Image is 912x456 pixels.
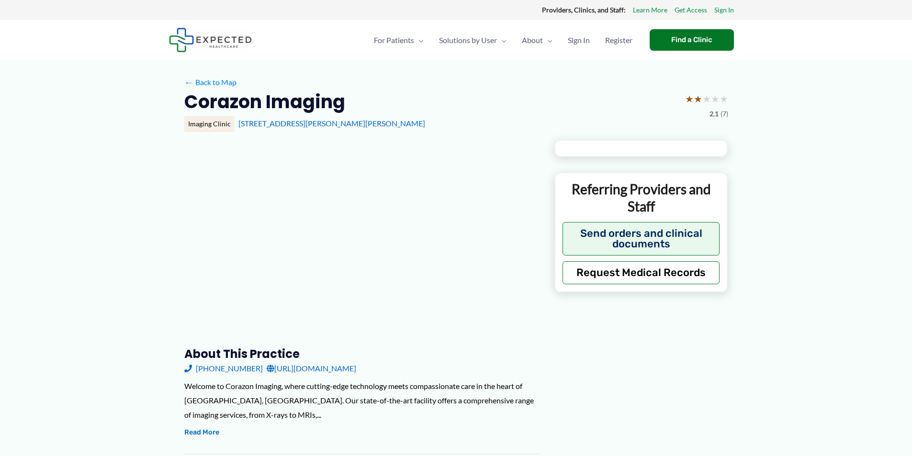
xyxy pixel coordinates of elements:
a: Find a Clinic [650,29,734,51]
h3: About this practice [184,346,539,361]
div: Imaging Clinic [184,116,235,132]
strong: Providers, Clinics, and Staff: [542,6,626,14]
span: Menu Toggle [543,23,552,57]
span: ★ [702,90,711,108]
a: ←Back to Map [184,75,236,89]
span: ★ [685,90,694,108]
span: ★ [694,90,702,108]
img: Expected Healthcare Logo - side, dark font, small [169,28,252,52]
span: About [522,23,543,57]
span: ★ [711,90,720,108]
span: Menu Toggle [497,23,507,57]
span: Solutions by User [439,23,497,57]
span: ← [184,78,193,87]
button: Read More [184,427,219,438]
span: Register [605,23,632,57]
span: Menu Toggle [414,23,424,57]
a: Solutions by UserMenu Toggle [431,23,514,57]
button: Send orders and clinical documents [563,222,720,256]
p: Referring Providers and Staff [563,180,720,215]
span: For Patients [374,23,414,57]
nav: Primary Site Navigation [366,23,640,57]
a: [PHONE_NUMBER] [184,361,263,376]
div: Welcome to Corazon Imaging, where cutting-edge technology meets compassionate care in the heart o... [184,379,539,422]
a: Sign In [714,4,734,16]
span: Sign In [568,23,590,57]
a: Sign In [560,23,597,57]
span: ★ [720,90,728,108]
a: [URL][DOMAIN_NAME] [267,361,356,376]
a: [STREET_ADDRESS][PERSON_NAME][PERSON_NAME] [238,119,425,128]
button: Request Medical Records [563,261,720,284]
a: Register [597,23,640,57]
a: Get Access [675,4,707,16]
h2: Corazon Imaging [184,90,345,113]
a: For PatientsMenu Toggle [366,23,431,57]
a: AboutMenu Toggle [514,23,560,57]
span: 2.1 [709,108,719,120]
span: (7) [721,108,728,120]
a: Learn More [633,4,667,16]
